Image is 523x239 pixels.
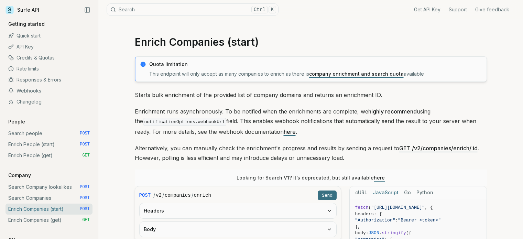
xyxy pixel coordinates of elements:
[6,139,92,150] a: Enrich People (start) POST
[404,186,411,199] button: Go
[149,61,482,68] p: Quota limitation
[6,74,92,85] a: Responses & Errors
[192,192,193,199] span: /
[6,172,34,179] p: Company
[82,153,90,158] span: GET
[6,41,92,52] a: API Key
[80,184,90,190] span: POST
[475,6,509,13] a: Give feedback
[237,174,385,181] p: Looking for Search V1? It’s deprecated, but still available
[371,205,425,210] span: "[URL][DOMAIN_NAME]"
[399,145,478,152] a: GET /v2/companies/enrich/:id
[395,218,398,223] span: :
[6,128,92,139] a: Search people POST
[355,205,369,210] span: fetch
[355,211,382,217] span: headers: {
[135,143,487,163] p: Alternatively, you can manually check the enrichment's progress and results by sending a request ...
[6,118,28,125] p: People
[368,108,417,115] strong: highly recommend
[6,5,39,15] a: Surfe API
[374,175,385,181] a: here
[251,6,268,13] kbd: Ctrl
[140,222,336,237] button: Body
[6,63,92,74] a: Rate limits
[135,36,487,48] h1: Enrich Companies (start)
[6,21,47,28] p: Getting started
[414,6,440,13] a: Get API Key
[6,182,92,193] a: Search Company lookalikes POST
[80,131,90,136] span: POST
[80,206,90,212] span: POST
[406,230,412,236] span: ({
[355,186,367,199] button: cURL
[379,230,382,236] span: .
[6,85,92,96] a: Webhooks
[373,186,399,199] button: JavaScript
[6,204,92,215] a: Enrich Companies (start) POST
[6,193,92,204] a: Search Companies POST
[6,150,92,161] a: Enrich People (get) GET
[153,192,155,199] span: /
[369,230,379,236] span: JSON
[269,6,276,13] kbd: K
[6,30,92,41] a: Quick start
[135,90,487,100] p: Starts bulk enrichment of the provided list of company domains and returns an enrichment ID.
[140,203,336,218] button: Headers
[82,217,90,223] span: GET
[284,128,296,135] a: here
[6,52,92,63] a: Credits & Quotas
[107,3,279,16] button: SearchCtrlK
[355,224,361,229] span: },
[82,5,92,15] button: Collapse Sidebar
[382,230,406,236] span: stringify
[156,192,162,199] code: v2
[398,218,441,223] span: "Bearer <token>"
[449,6,467,13] a: Support
[369,205,371,210] span: (
[135,107,487,137] p: Enrichment runs asynchronously. To be notified when the enrichments are complete, we using the fi...
[139,192,151,199] span: POST
[143,118,226,126] code: notificationOptions.webhookUrl
[416,186,433,199] button: Python
[149,70,482,77] p: This endpoint will only accept as many companies to enrich as there is available
[194,192,211,199] code: enrich
[162,192,164,199] span: /
[355,230,369,236] span: body:
[80,142,90,147] span: POST
[6,215,92,226] a: Enrich Companies (get) GET
[80,195,90,201] span: POST
[165,192,191,199] code: companies
[355,218,395,223] span: "Authorization"
[318,191,337,200] button: Send
[309,71,404,77] a: company enrichment and search quota
[425,205,433,210] span: , {
[6,96,92,107] a: Changelog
